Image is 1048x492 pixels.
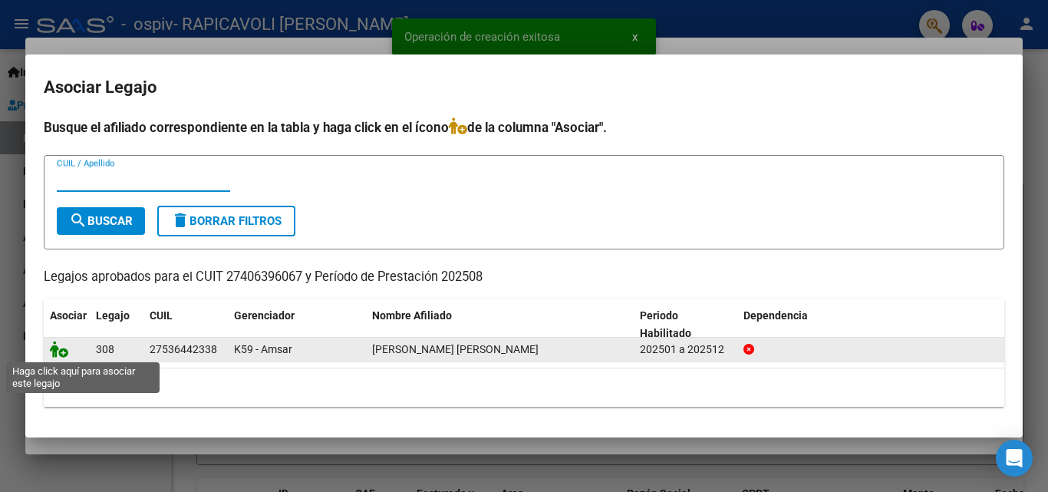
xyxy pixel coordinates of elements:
[640,309,691,339] span: Periodo Habilitado
[171,211,189,229] mat-icon: delete
[44,117,1004,137] h4: Busque el afiliado correspondiente en la tabla y haga click en el ícono de la columna "Asociar".
[157,206,295,236] button: Borrar Filtros
[737,299,1005,350] datatable-header-cell: Dependencia
[640,341,731,358] div: 202501 a 202512
[634,299,737,350] datatable-header-cell: Periodo Habilitado
[366,299,634,350] datatable-header-cell: Nombre Afiliado
[96,343,114,355] span: 308
[743,309,808,322] span: Dependencia
[143,299,228,350] datatable-header-cell: CUIL
[234,309,295,322] span: Gerenciador
[90,299,143,350] datatable-header-cell: Legajo
[69,211,87,229] mat-icon: search
[44,299,90,350] datatable-header-cell: Asociar
[996,440,1033,477] div: Open Intercom Messenger
[234,343,292,355] span: K59 - Amsar
[150,309,173,322] span: CUIL
[150,341,217,358] div: 27536442338
[228,299,366,350] datatable-header-cell: Gerenciador
[44,73,1004,102] h2: Asociar Legajo
[96,309,130,322] span: Legajo
[44,268,1004,287] p: Legajos aprobados para el CUIT 27406396067 y Período de Prestación 202508
[372,343,539,355] span: ROMANO OCAÑA MIA JAZMIN
[372,309,452,322] span: Nombre Afiliado
[44,368,1004,407] div: 1 registros
[50,309,87,322] span: Asociar
[57,207,145,235] button: Buscar
[69,214,133,228] span: Buscar
[171,214,282,228] span: Borrar Filtros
